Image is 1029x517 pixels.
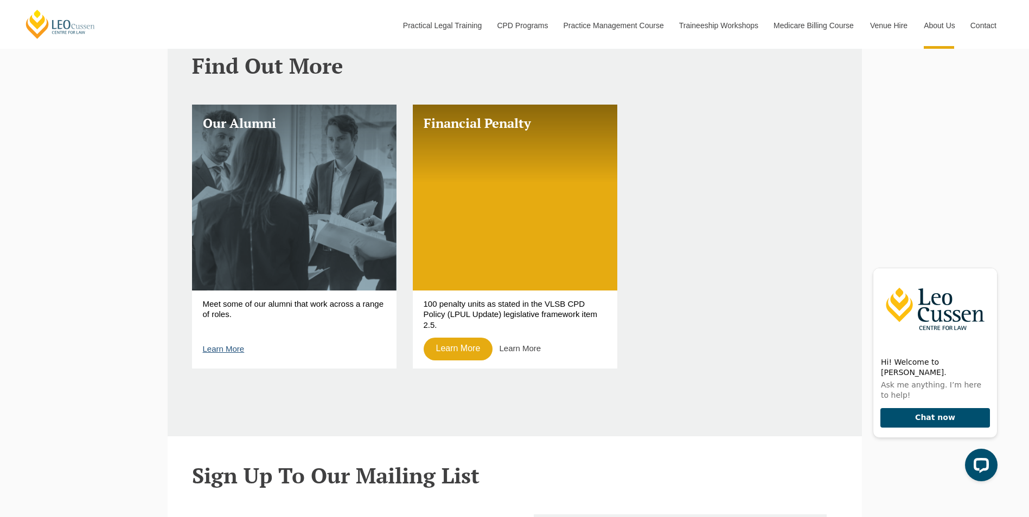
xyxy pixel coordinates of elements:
a: Our Alumni [192,105,397,290]
a: [PERSON_NAME] Centre for Law [24,9,97,40]
a: Medicare Billing Course [765,2,862,49]
iframe: LiveChat chat widget [864,258,1002,490]
p: Meet some of our alumni that work across a range of roles. [203,299,386,329]
a: Traineeship Workshops [671,2,765,49]
a: Venue Hire [862,2,916,49]
h2: Find Out More [192,54,838,77]
h2: Sign Up To Our Mailing List [192,463,838,487]
a: About Us [916,2,962,49]
h3: Financial Penalty [424,115,606,131]
a: Contact [962,2,1005,49]
a: Learn More [500,344,541,353]
h3: Our Alumni [203,115,386,131]
a: CPD Programs [489,2,555,49]
p: 100 penalty units as stated in the VLSB CPD Policy (LPUL Update) legislative framework item 2.5. [424,299,606,329]
a: Practical Legal Training [395,2,489,49]
a: Financial Penalty [413,105,617,290]
a: Learn More [203,344,245,353]
a: Learn More [424,338,493,360]
a: Practice Management Course [555,2,671,49]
